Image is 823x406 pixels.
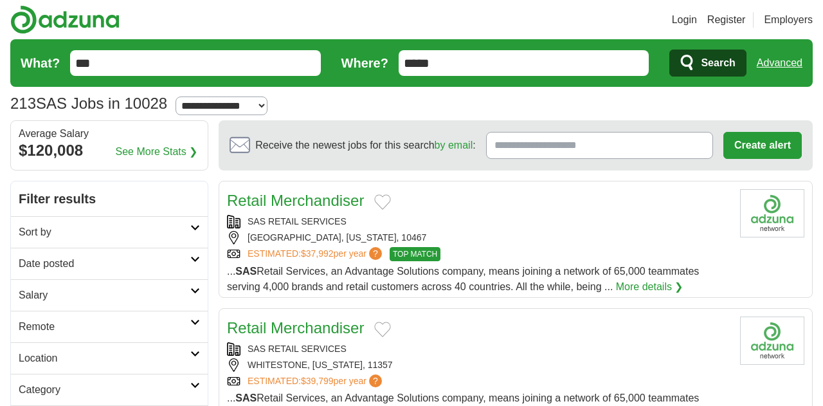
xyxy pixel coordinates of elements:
[390,247,440,261] span: TOP MATCH
[707,12,746,28] a: Register
[369,374,382,387] span: ?
[116,144,198,160] a: See More Stats ❯
[701,50,735,76] span: Search
[10,92,36,115] span: 213
[11,279,208,311] a: Salary
[11,248,208,279] a: Date posted
[19,129,200,139] div: Average Salary
[11,181,208,216] h2: Filter results
[227,215,730,228] div: SAS RETAIL SERVICES
[672,12,697,28] a: Login
[248,374,384,388] a: ESTIMATED:$39,799per year?
[19,256,190,272] h2: Date posted
[301,376,334,386] span: $39,799
[10,95,167,112] h1: SAS Jobs in 10028
[227,319,364,337] a: Retail Merchandiser
[19,225,190,240] h2: Sort by
[301,248,334,259] span: $37,992
[248,247,384,261] a: ESTIMATED:$37,992per year?
[740,317,804,365] img: Company logo
[374,322,391,337] button: Add to favorite jobs
[11,342,208,374] a: Location
[11,216,208,248] a: Sort by
[19,382,190,398] h2: Category
[369,247,382,260] span: ?
[341,53,388,73] label: Where?
[19,319,190,335] h2: Remote
[19,288,190,303] h2: Salary
[10,5,120,34] img: Adzuna logo
[723,132,802,159] button: Create alert
[235,266,257,277] strong: SAS
[11,374,208,405] a: Category
[227,266,699,292] span: ... Retail Services, an Advantage Solutions company, means joining a network of 65,000 teammates ...
[255,138,475,153] span: Receive the newest jobs for this search :
[19,139,200,162] div: $120,008
[757,50,802,76] a: Advanced
[227,231,730,245] div: [GEOGRAPHIC_DATA], [US_STATE], 10467
[19,351,190,366] h2: Location
[764,12,813,28] a: Employers
[374,194,391,210] button: Add to favorite jobs
[227,358,730,372] div: WHITESTONE, [US_STATE], 11357
[21,53,60,73] label: What?
[435,140,473,151] a: by email
[235,392,257,403] strong: SAS
[227,192,364,209] a: Retail Merchandiser
[227,342,730,356] div: SAS RETAIL SERVICES
[616,279,683,295] a: More details ❯
[740,189,804,237] img: Company logo
[669,50,746,77] button: Search
[11,311,208,342] a: Remote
